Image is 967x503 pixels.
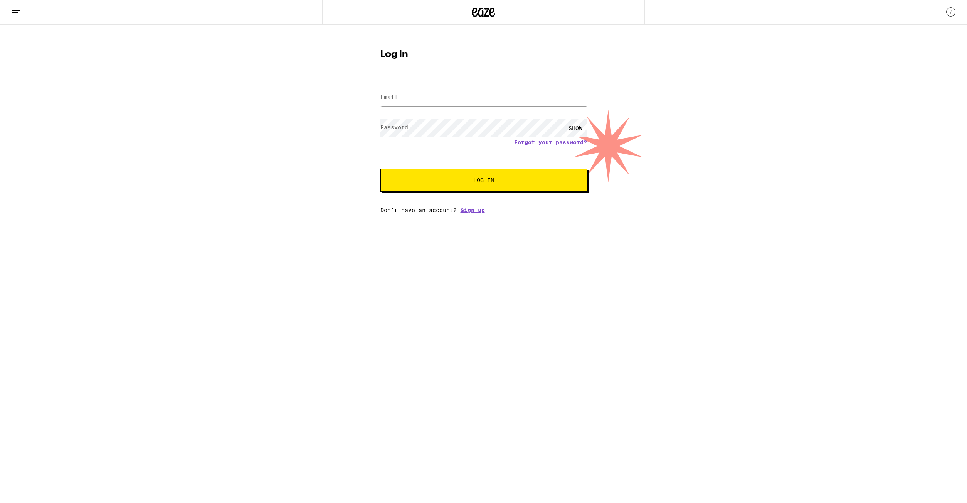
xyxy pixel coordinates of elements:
[380,124,408,130] label: Password
[380,207,587,213] div: Don't have an account?
[380,89,587,106] input: Email
[380,94,398,100] label: Email
[473,177,494,183] span: Log In
[514,139,587,145] a: Forgot your password?
[564,119,587,137] div: SHOW
[461,207,485,213] a: Sign up
[380,169,587,192] button: Log In
[380,50,587,59] h1: Log In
